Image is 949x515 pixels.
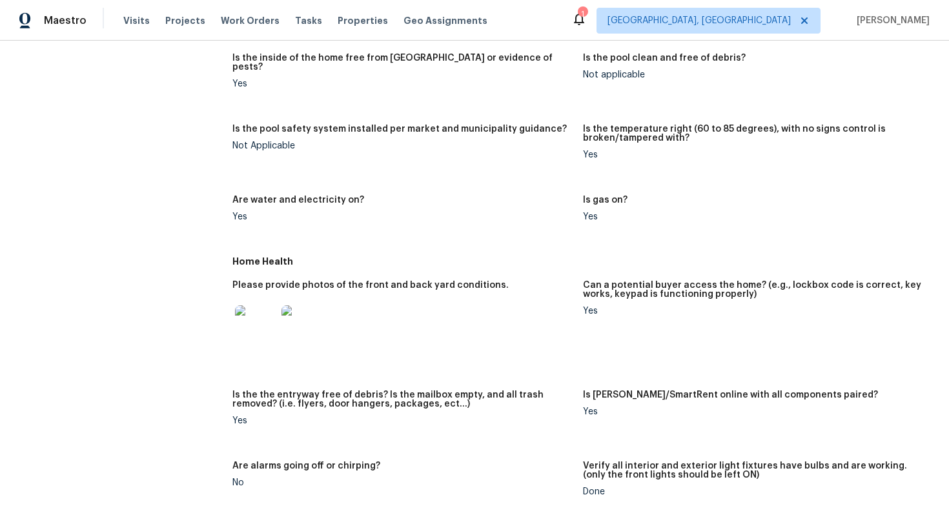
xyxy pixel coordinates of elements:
div: Not applicable [583,70,923,79]
h5: Can a potential buyer access the home? (e.g., lockbox code is correct, key works, keypad is funct... [583,281,923,299]
h5: Is the temperature right (60 to 85 degrees), with no signs control is broken/tampered with? [583,125,923,143]
span: Maestro [44,14,87,27]
span: Work Orders [221,14,280,27]
div: 1 [578,8,587,21]
h5: Is [PERSON_NAME]/SmartRent online with all components paired? [583,390,878,399]
div: Yes [232,212,573,221]
div: Not Applicable [232,141,573,150]
div: Yes [583,212,923,221]
h5: Are water and electricity on? [232,196,364,205]
span: Visits [123,14,150,27]
h5: Home Health [232,255,934,268]
h5: Is the pool safety system installed per market and municipality guidance? [232,125,567,134]
span: Tasks [295,16,322,25]
div: Yes [232,79,573,88]
div: Done [583,487,923,496]
span: [GEOGRAPHIC_DATA], [GEOGRAPHIC_DATA] [607,14,791,27]
span: Geo Assignments [403,14,487,27]
h5: Are alarms going off or chirping? [232,461,380,470]
div: Yes [583,307,923,316]
h5: Is the the entryway free of debris? Is the mailbox empty, and all trash removed? (i.e. flyers, do... [232,390,573,409]
span: [PERSON_NAME] [852,14,930,27]
div: Yes [583,407,923,416]
h5: Is the inside of the home free from [GEOGRAPHIC_DATA] or evidence of pests? [232,54,573,72]
h5: Verify all interior and exterior light fixtures have bulbs and are working. (only the front light... [583,461,923,480]
h5: Please provide photos of the front and back yard conditions. [232,281,509,290]
span: Properties [338,14,388,27]
div: Yes [232,416,573,425]
span: Projects [165,14,205,27]
h5: Is the pool clean and free of debris? [583,54,746,63]
div: Yes [583,150,923,159]
h5: Is gas on? [583,196,628,205]
div: No [232,478,573,487]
